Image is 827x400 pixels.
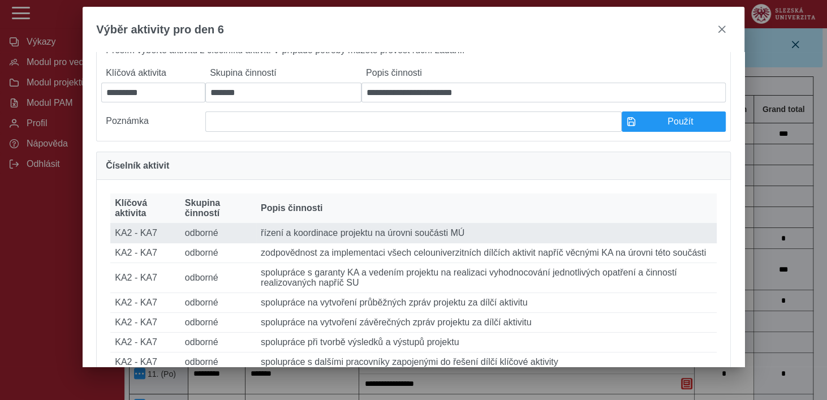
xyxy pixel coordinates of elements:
[256,293,717,313] td: spolupráce na vytvoření průběžných zpráv projektu za dílčí aktivitu
[180,352,256,372] td: odborné
[256,333,717,352] td: spolupráce při tvorbě výsledků a výstupů projektu
[106,161,169,170] span: Číselník aktivit
[261,203,322,213] span: Popis činnosti
[180,243,256,263] td: odborné
[110,352,180,372] td: KA2 - KA7
[713,20,731,38] button: close
[640,117,721,127] span: Použít
[361,63,726,83] label: Popis činnosti
[110,263,180,293] td: KA2 - KA7
[110,313,180,333] td: KA2 - KA7
[256,223,717,243] td: řízení a koordinace projektu na úrovni součásti MÚ
[256,263,717,293] td: spolupráce s garanty KA a vedením projektu na realizaci vyhodnocování jednotlivých opatření a čin...
[101,63,205,83] label: Klíčová aktivita
[185,198,252,218] span: Skupina činností
[101,111,205,132] label: Poznámka
[622,111,726,132] button: Použít
[180,293,256,313] td: odborné
[180,263,256,293] td: odborné
[180,223,256,243] td: odborné
[115,198,176,218] span: Klíčová aktivita
[180,333,256,352] td: odborné
[96,23,224,36] span: Výběr aktivity pro den 6
[110,223,180,243] td: KA2 - KA7
[110,333,180,352] td: KA2 - KA7
[256,352,717,372] td: spolupráce s dalšími pracovníky zapojenými do řešení dílčí klíčové aktivity
[256,313,717,333] td: spolupráce na vytvoření závěrečných zpráv projektu za dílčí aktivitu
[96,36,731,141] div: Prosím vyberte aktivitu z číselníku aktivit. V případě potřeby můžete provést ruční zadání.
[180,313,256,333] td: odborné
[110,293,180,313] td: KA2 - KA7
[205,63,361,83] label: Skupina činností
[110,243,180,263] td: KA2 - KA7
[256,243,717,263] td: zodpovědnost za implementaci všech celouniverzitních dílčích aktivit napříč věcnými KA na úrovni ...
